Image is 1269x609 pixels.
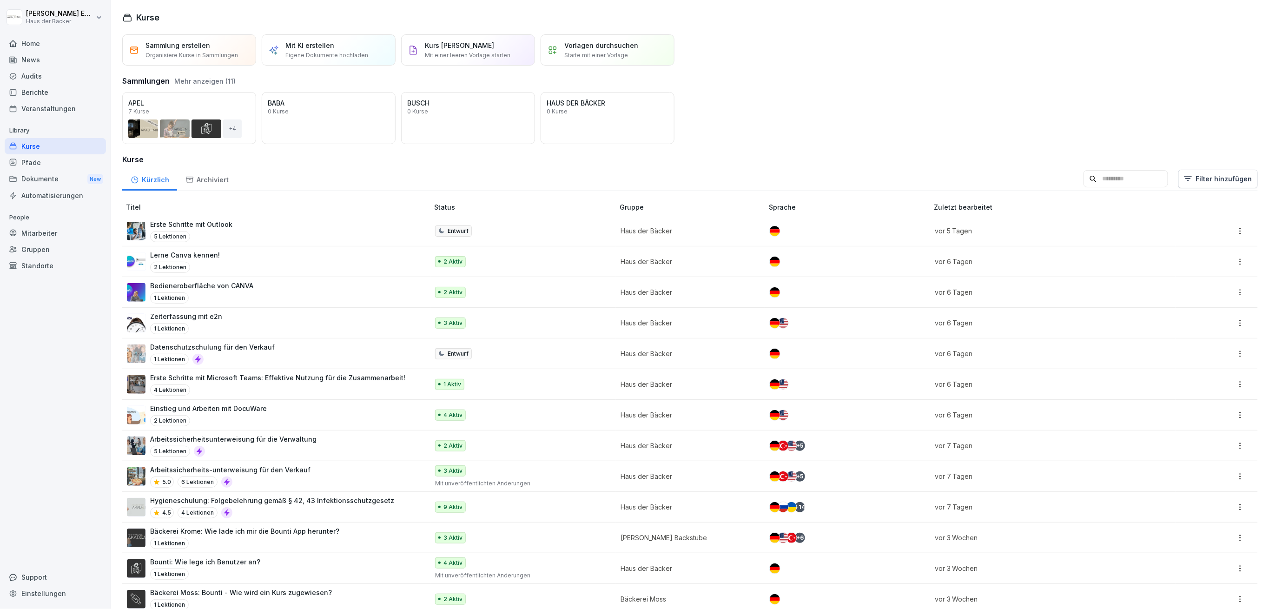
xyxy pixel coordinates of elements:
p: 0 Kurse [407,109,428,114]
p: Mit unveröffentlichten Änderungen [435,571,605,580]
a: Einstellungen [5,585,106,602]
button: Mehr anzeigen (11) [174,76,236,86]
a: Pfade [5,154,106,171]
p: 5.0 [162,478,171,486]
a: BUSCH0 Kurse [401,92,535,144]
a: Kürzlich [122,167,177,191]
img: x59whxxzhoceklac67ea12jw.png [127,375,145,394]
p: Titel [126,202,430,212]
img: us.svg [787,441,797,451]
p: Kurs [PERSON_NAME] [425,40,494,50]
p: Mit KI erstellen [285,40,334,50]
p: Zuletzt bearbeitet [934,202,1176,212]
img: yeffnw300mu4l5mkaga27okm.png [127,467,145,486]
p: Sprache [769,202,930,212]
p: Haus der Bäcker [621,502,754,512]
h3: Sammlungen [122,75,170,86]
p: vor 6 Tagen [935,257,1164,266]
p: Haus der Bäcker [621,226,754,236]
img: de.svg [770,349,780,359]
p: Arbeitssicherheits-unterweisung für den Verkauf [150,465,311,475]
img: us.svg [778,318,788,328]
a: Automatisierungen [5,187,106,204]
p: Haus der Bäcker [621,379,754,389]
img: us.svg [778,379,788,390]
img: y3z3y63wcjyhx73x8wr5r0l3.png [127,559,145,578]
p: 6 Lektionen [178,477,218,488]
p: 5 Lektionen [150,446,190,457]
img: de.svg [770,471,780,482]
p: 2 Aktiv [443,595,463,603]
a: Gruppen [5,241,106,258]
p: vor 6 Tagen [935,410,1164,420]
p: 2 Aktiv [443,258,463,266]
img: tr.svg [787,533,797,543]
p: Datenschutzschulung für den Verkauf [150,342,275,352]
p: 4 Lektionen [178,507,218,518]
p: Entwurf [448,350,469,358]
img: de.svg [770,226,780,236]
img: de.svg [770,441,780,451]
p: Bäckerei Krome: Wie lade ich mir die Bounti App herunter? [150,526,339,536]
img: afg6fnw2rcih01fdc0lxrusa.png [127,344,145,363]
p: 1 Lektionen [150,354,189,365]
p: 9 Aktiv [443,503,463,511]
img: us.svg [778,410,788,420]
img: s78w77shk91l4aeybtorc9h7.png [127,529,145,547]
p: BUSCH [407,98,529,108]
img: tr.svg [778,471,788,482]
p: Haus der Bäcker [621,349,754,358]
p: Bedieneroberfläche von CANVA [150,281,253,291]
img: de.svg [770,563,780,574]
p: vor 3 Wochen [935,563,1164,573]
p: Bäckerei Moss [621,594,754,604]
p: Erste Schritte mit Microsoft Teams: Effektive Nutzung für die Zusammenarbeit! [150,373,405,383]
p: HAUS DER BÄCKER [547,98,668,108]
p: Starte mit einer Vorlage [564,51,628,60]
p: 1 Lektionen [150,538,189,549]
p: 1 Aktiv [443,380,461,389]
p: 3 Aktiv [443,534,463,542]
img: j41gu7y67g5ch47nwh46jjsr.png [127,222,145,240]
a: Kurse [5,138,106,154]
a: HAUS DER BÄCKER0 Kurse [541,92,674,144]
p: 4 Lektionen [150,384,190,396]
img: de.svg [770,533,780,543]
p: vor 5 Tagen [935,226,1164,236]
p: vor 6 Tagen [935,349,1164,358]
p: [PERSON_NAME] Backstube [621,533,754,543]
a: BABA0 Kurse [262,92,396,144]
img: de.svg [770,502,780,512]
p: Hygieneschulung: Folgebelehrung gemäß § 42, 43 Infektionsschutzgesetz [150,496,394,505]
p: Mit einer leeren Vorlage starten [425,51,510,60]
p: vor 6 Tagen [935,287,1164,297]
p: Haus der Bäcker [621,471,754,481]
div: Audits [5,68,106,84]
p: 0 Kurse [268,109,289,114]
p: vor 3 Wochen [935,533,1164,543]
p: vor 6 Tagen [935,318,1164,328]
p: Eigene Dokumente hochladen [285,51,368,60]
p: 1 Lektionen [150,323,189,334]
a: Veranstaltungen [5,100,106,117]
img: us.svg [778,533,788,543]
p: Entwurf [448,227,469,235]
div: Dokumente [5,171,106,188]
p: Erste Schritte mit Outlook [150,219,232,229]
p: Haus der Bäcker [621,563,754,573]
p: APEL [128,98,250,108]
p: 2 Lektionen [150,262,190,273]
p: 3 Aktiv [443,319,463,327]
p: Haus der Bäcker [621,410,754,420]
p: 2 Aktiv [443,288,463,297]
p: 2 Lektionen [150,415,190,426]
div: Standorte [5,258,106,274]
a: APEL7 Kurse+4 [122,92,256,144]
div: Berichte [5,84,106,100]
div: Mitarbeiter [5,225,106,241]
